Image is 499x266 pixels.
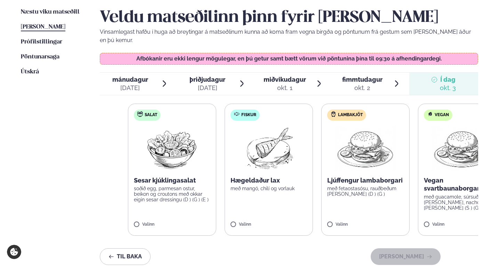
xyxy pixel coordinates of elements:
[141,126,203,171] img: Salad.png
[21,68,39,76] a: Útskrá
[100,28,478,45] p: Vinsamlegast hafðu í huga að breytingar á matseðlinum kunna að koma fram vegna birgða og pöntunum...
[327,176,404,185] p: Ljúffengur lambaborgari
[21,53,59,61] a: Pöntunarsaga
[21,23,65,31] a: [PERSON_NAME]
[371,248,441,265] button: [PERSON_NAME]
[134,186,210,202] p: soðið egg, parmesan ostur, beikon og croutons með okkar eigin sesar dressingu (D ) (G ) (E )
[21,39,62,45] span: Prófílstillingar
[342,76,383,83] span: fimmtudagur
[234,111,240,117] img: fish.svg
[264,84,306,92] div: okt. 1
[137,111,143,117] img: salad.svg
[231,186,307,191] p: með mangó, chilí og vorlauk
[21,9,80,15] span: Næstu viku matseðill
[21,54,59,60] span: Pöntunarsaga
[440,84,456,92] div: okt. 3
[21,38,62,46] a: Prófílstillingar
[112,84,148,92] div: [DATE]
[427,111,433,117] img: Vegan.svg
[431,126,493,171] img: Hamburger.png
[231,176,307,185] p: Hægeldaður lax
[264,76,306,83] span: miðvikudagur
[21,24,65,30] span: [PERSON_NAME]
[100,8,478,27] h2: Veldu matseðilinn þinn fyrir [PERSON_NAME]
[440,75,456,84] span: Í dag
[435,112,449,118] span: Vegan
[134,176,210,185] p: Sesar kjúklingasalat
[112,76,148,83] span: mánudagur
[338,112,363,118] span: Lambakjöt
[145,112,157,118] span: Salat
[107,56,471,62] p: Afbókanir eru ekki lengur mögulegar, en þú getur samt bætt vörum við pöntunina þína til 09:30 á a...
[21,8,80,16] a: Næstu viku matseðill
[331,111,336,117] img: Lamb.svg
[7,245,21,259] a: Cookie settings
[190,84,225,92] div: [DATE]
[342,84,383,92] div: okt. 2
[190,76,225,83] span: þriðjudagur
[100,248,151,265] button: Til baka
[21,69,39,75] span: Útskrá
[241,112,256,118] span: Fiskur
[335,126,396,171] img: Hamburger.png
[238,126,299,171] img: Fish.png
[327,186,404,197] p: með fetaostasósu, rauðbeðum [PERSON_NAME] (D ) (G )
